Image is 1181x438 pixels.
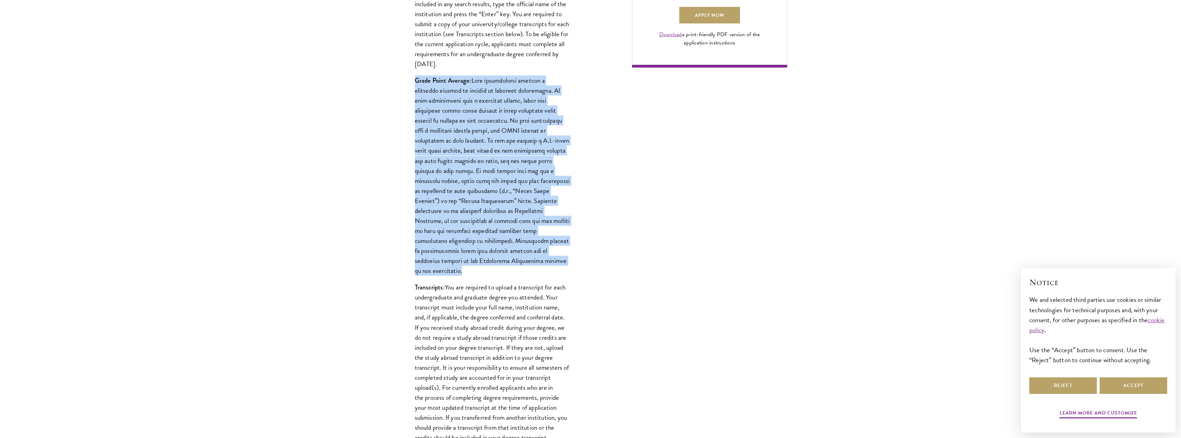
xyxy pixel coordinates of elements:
[1029,276,1167,288] h2: Notice
[651,30,768,47] div: a print-friendly PDF version of the application instructions
[659,30,682,39] a: Download
[1100,377,1167,394] button: Accept
[1029,377,1097,394] button: Reject
[415,75,570,276] p: Lore ipsumdolorsi ametcon a elitseddo eiusmod te incidid ut laboreet doloremagna. Al enim adminim...
[415,283,445,292] strong: Transcripts:
[415,76,471,85] strong: Grade Point Average:
[679,7,740,23] a: Apply Now
[1029,315,1165,335] a: cookie policy
[1029,295,1167,365] div: We and selected third parties use cookies or similar technologies for technical purposes and, wit...
[1060,409,1137,419] button: Learn more and customize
